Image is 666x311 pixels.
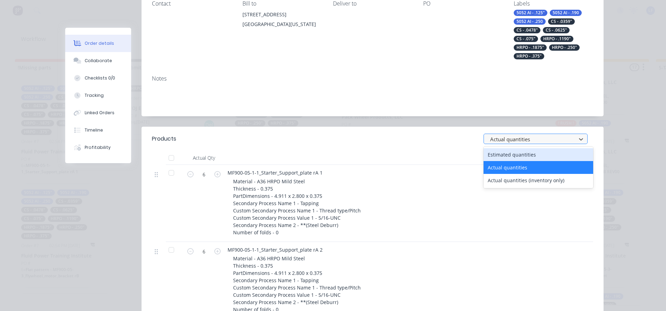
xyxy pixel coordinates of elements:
div: CS - .0625" [543,27,570,33]
div: [GEOGRAPHIC_DATA][US_STATE] [242,19,322,29]
div: Actual quantities (inventory only) [484,174,593,187]
div: Contact [152,0,231,7]
div: 5052 Al - .125" [514,10,547,16]
div: CS - .075" [514,36,538,42]
div: Linked Orders [85,110,114,116]
div: HRPO - .1190" [540,36,573,42]
button: Order details [65,35,131,52]
div: CS - .0478" [514,27,540,33]
span: Material - A36 HRPO Mild Steel Thickness - 0.375 PartDimensions - 4.911 x 2.800 x 0.375 Secondary... [233,178,361,236]
div: Products [152,135,176,143]
div: [STREET_ADDRESS][GEOGRAPHIC_DATA][US_STATE] [242,10,322,32]
div: HRPO - .375" [514,53,544,59]
div: Timeline [85,127,103,133]
div: Labels [514,0,593,7]
div: Order details [85,40,114,47]
div: Deliver to [333,0,412,7]
div: Actual Qty [183,151,225,165]
button: Checklists 0/0 [65,69,131,87]
button: Profitability [65,139,131,156]
button: Tracking [65,87,131,104]
div: Bill to [242,0,322,7]
div: PO [423,0,503,7]
div: Collaborate [85,58,112,64]
button: Timeline [65,121,131,139]
div: Notes [152,75,593,82]
div: HRPO - .1875" [514,44,547,51]
div: Estimated quantities [484,148,593,161]
button: Collaborate [65,52,131,69]
div: Profitability [85,144,111,151]
div: 5052 Al - .250 [514,18,546,25]
button: Linked Orders [65,104,131,121]
div: HRPO - .250" [549,44,580,51]
span: MF900-05-1-1_Starter_Support_plate rA 2 [228,246,323,253]
div: 5052 Al - .190 [550,10,582,16]
div: CS - .0359" [548,18,575,25]
div: [STREET_ADDRESS] [242,10,322,19]
div: Tracking [85,92,104,99]
div: Checklists 0/0 [85,75,115,81]
span: MF900-05-1-1_Starter_Support_plate rA 1 [228,169,323,176]
div: Actual quantities [484,161,593,174]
